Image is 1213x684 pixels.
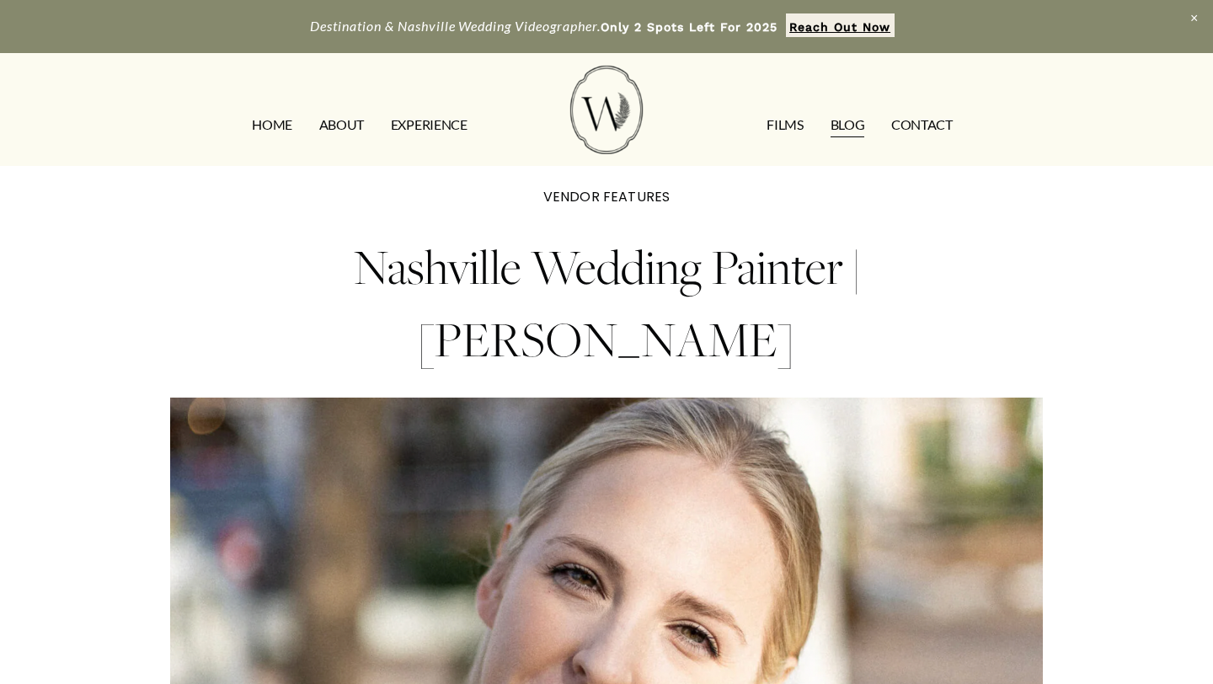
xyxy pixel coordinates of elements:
[391,112,468,139] a: EXPERIENCE
[891,112,953,139] a: CONTACT
[767,112,803,139] a: FILMS
[570,66,643,154] img: Wild Fern Weddings
[789,20,890,34] strong: Reach Out Now
[252,112,292,139] a: HOME
[543,187,670,206] a: VENDOR FEATURES
[786,13,895,37] a: Reach Out Now
[319,112,364,139] a: ABOUT
[831,112,865,139] a: Blog
[170,231,1044,375] h1: Nashville Wedding Painter | [PERSON_NAME]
